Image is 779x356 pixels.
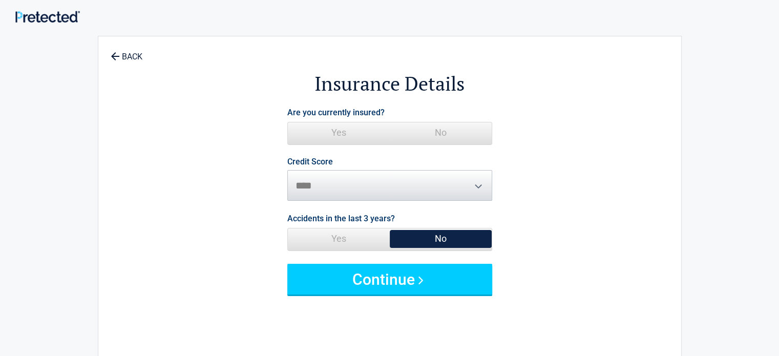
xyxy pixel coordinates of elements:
img: Main Logo [15,11,80,23]
label: Accidents in the last 3 years? [287,212,395,225]
span: Yes [288,228,390,249]
h2: Insurance Details [155,71,625,97]
label: Are you currently insured? [287,106,385,119]
label: Credit Score [287,158,333,166]
button: Continue [287,264,492,295]
span: Yes [288,122,390,143]
span: No [390,228,492,249]
span: No [390,122,492,143]
a: BACK [109,43,144,61]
